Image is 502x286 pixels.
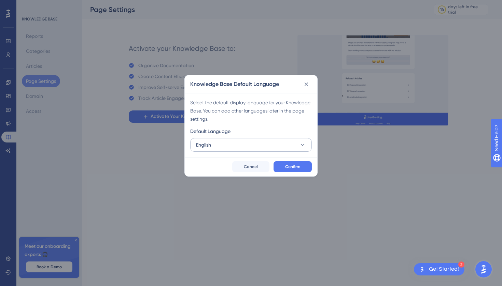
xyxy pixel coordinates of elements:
[16,2,43,10] span: Need Help?
[473,259,494,280] iframe: UserGuiding AI Assistant Launcher
[285,164,300,169] span: Confirm
[414,263,464,275] div: Open Get Started! checklist, remaining modules: 2
[458,261,464,268] div: 2
[190,127,231,135] span: Default Language
[244,164,258,169] span: Cancel
[190,99,312,123] div: Select the default display language for your Knowledge Base. You can add other languages later in...
[418,265,426,273] img: launcher-image-alternative-text
[190,80,279,88] h2: Knowledge Base Default Language
[429,266,459,273] div: Get Started!
[196,141,211,149] span: English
